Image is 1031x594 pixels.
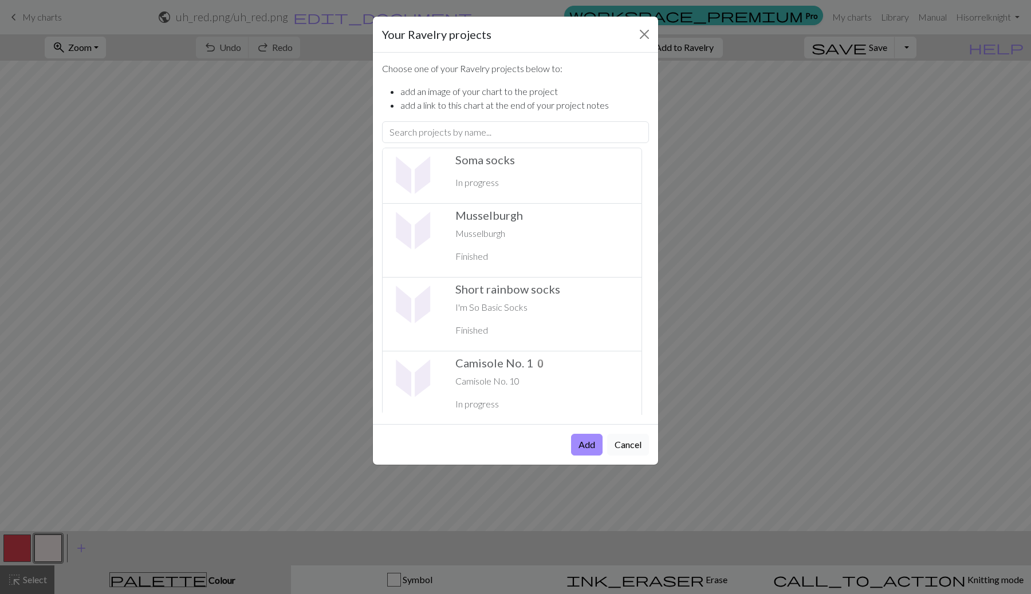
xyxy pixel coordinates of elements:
[455,282,632,296] h5: Short rainbow socks ️
[455,227,632,240] p: Musselburgh
[455,153,632,167] h5: Soma socks ️
[392,153,435,196] img: Project thumbnail
[400,98,649,112] li: add a link to this chart at the end of your project notes
[392,208,435,251] img: Project thumbnail
[455,176,632,189] p: In progress
[382,26,491,43] h5: Your Ravelry projects
[392,356,435,399] img: Project thumbnail
[455,208,632,222] h5: Musselburgh ️
[382,121,649,143] input: Search projects by name...
[571,434,603,456] button: Add
[455,323,632,337] p: Finished
[400,85,649,98] li: add an image of your chart to the project
[455,300,632,314] p: I'm So Basic Socks
[392,282,435,325] img: Project thumbnail
[455,250,632,263] p: Finished
[607,434,649,456] button: Cancel
[455,397,632,411] p: In progress
[455,356,632,370] h5: Camisole No. 10 ️
[455,374,632,388] p: Camisole No. 10
[635,25,654,43] button: Close
[382,62,649,76] p: Choose one of your Ravelry projects below to:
